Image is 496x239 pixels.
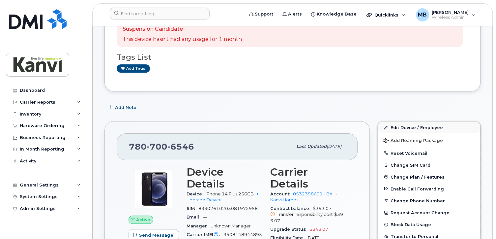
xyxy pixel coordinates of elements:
[378,147,480,159] button: Reset Voicemail
[270,212,343,223] span: $393.07
[187,191,206,196] span: Device
[134,169,173,209] img: image20231002-3703462-trllhy.jpeg
[296,144,327,149] span: Last updated
[167,142,194,152] span: 6546
[270,227,309,232] span: Upgrade Status
[123,36,242,43] p: This device hasn't had any usage for 1 month
[110,8,210,19] input: Find something...
[270,166,346,190] h3: Carrier Details
[378,159,480,171] button: Change SIM Card
[270,191,337,202] a: 0532358691 - Bell - Kanvi Homes
[378,219,480,230] button: Block Data Usage
[270,206,346,224] span: $393.07
[104,101,142,113] button: Add Note
[203,215,207,220] span: —
[378,171,480,183] button: Change Plan / Features
[136,217,150,223] span: Active
[374,12,398,17] span: Quicklinks
[115,104,136,111] span: Add Note
[187,206,198,211] span: SIM
[391,186,444,191] span: Enable Call Forwarding
[383,138,443,144] span: Add Roaming Package
[432,15,469,20] span: Wireless Admin
[117,64,150,73] a: Add tags
[432,10,469,15] span: [PERSON_NAME]
[362,8,410,21] div: Quicklinks
[117,53,468,61] h3: Tags List
[418,11,427,19] span: MB
[211,223,251,228] span: Unknown Manager
[187,191,259,202] a: + Upgrade Device
[187,223,211,228] span: Manager
[309,227,328,232] span: $343.07
[123,25,242,33] p: Suspension Candidate
[378,207,480,219] button: Request Account Change
[411,8,480,21] div: Molly Bell
[378,195,480,207] button: Change Phone Number
[206,191,254,196] span: iPhone 14 Plus 256GB
[270,206,313,211] span: Contract balance
[278,8,306,21] a: Alerts
[187,166,262,190] h3: Device Details
[129,142,194,152] span: 780
[139,232,173,238] span: Send Message
[255,11,273,17] span: Support
[391,174,445,179] span: Change Plan / Features
[327,144,341,149] span: [DATE]
[378,183,480,195] button: Enable Call Forwarding
[245,8,278,21] a: Support
[378,133,480,147] button: Add Roaming Package
[147,142,167,152] span: 700
[270,191,293,196] span: Account
[187,215,203,220] span: Email
[288,11,302,17] span: Alerts
[187,232,223,237] span: Carrier IMEI
[317,11,357,17] span: Knowledge Base
[277,212,333,217] span: Transfer responsibility cost
[378,121,480,133] a: Edit Device / Employee
[306,8,361,21] a: Knowledge Base
[198,206,258,211] span: 89302610203081972958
